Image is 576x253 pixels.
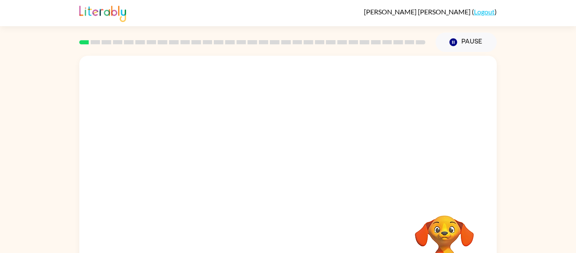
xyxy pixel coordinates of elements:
[436,33,497,52] button: Pause
[364,8,472,16] span: [PERSON_NAME] [PERSON_NAME]
[79,3,126,22] img: Literably
[364,8,497,16] div: ( )
[474,8,495,16] a: Logout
